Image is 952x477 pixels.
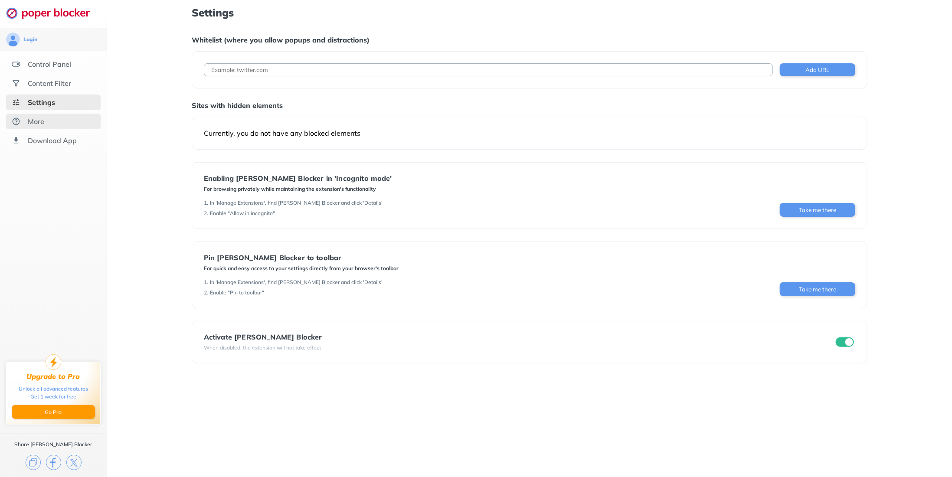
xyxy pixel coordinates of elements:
img: settings-selected.svg [12,98,20,107]
div: Whitelist (where you allow popups and distractions) [192,36,867,44]
img: copy.svg [26,455,41,470]
div: In 'Manage Extensions', find [PERSON_NAME] Blocker and click 'Details' [210,279,383,286]
div: Login [23,36,37,43]
div: Activate [PERSON_NAME] Blocker [204,333,322,341]
div: Sites with hidden elements [192,101,867,110]
button: Take me there [780,203,855,217]
button: Take me there [780,282,855,296]
div: More [28,117,44,126]
div: For quick and easy access to your settings directly from your browser's toolbar [204,265,399,272]
div: In 'Manage Extensions', find [PERSON_NAME] Blocker and click 'Details' [210,199,383,206]
button: Add URL [780,63,855,76]
div: Share [PERSON_NAME] Blocker [14,441,92,448]
div: Control Panel [28,60,71,69]
img: about.svg [12,117,20,126]
div: Get 1 week for free [30,393,76,401]
img: x.svg [66,455,82,470]
div: Enabling [PERSON_NAME] Blocker in 'Incognito mode' [204,174,392,182]
div: Pin [PERSON_NAME] Blocker to toolbar [204,254,399,261]
div: Settings [28,98,55,107]
div: Unlock all advanced features [19,385,88,393]
img: logo-webpage.svg [6,7,99,19]
button: Go Pro [12,405,95,419]
input: Example: twitter.com [204,63,773,76]
img: avatar.svg [6,33,20,46]
img: features.svg [12,60,20,69]
div: 2 . [204,210,208,217]
img: download-app.svg [12,136,20,145]
div: Upgrade to Pro [27,372,80,381]
img: upgrade-to-pro.svg [46,354,61,370]
div: Enable "Allow in incognito" [210,210,275,217]
div: When disabled, the extension will not take effect [204,344,322,351]
div: Enable "Pin to toolbar" [210,289,264,296]
div: 1 . [204,199,208,206]
img: facebook.svg [46,455,61,470]
img: social.svg [12,79,20,88]
div: 1 . [204,279,208,286]
div: Download App [28,136,77,145]
div: For browsing privately while maintaining the extension's functionality [204,186,392,193]
div: Content Filter [28,79,71,88]
div: 2 . [204,289,208,296]
h1: Settings [192,7,867,18]
div: Currently, you do not have any blocked elements [204,129,855,137]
